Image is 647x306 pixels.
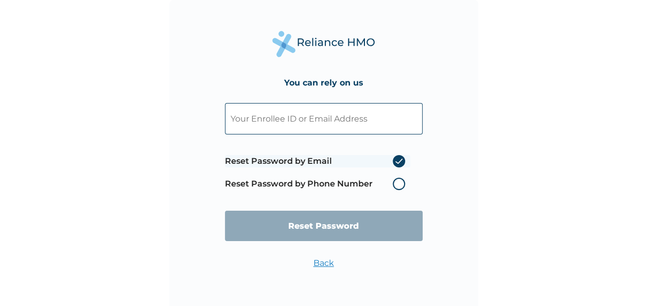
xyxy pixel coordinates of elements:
[225,211,423,241] input: Reset Password
[225,155,410,167] label: Reset Password by Email
[225,178,410,190] label: Reset Password by Phone Number
[313,258,334,268] a: Back
[225,150,410,195] span: Password reset method
[225,103,423,134] input: Your Enrollee ID or Email Address
[272,31,375,57] img: Reliance Health's Logo
[284,78,363,88] h4: You can rely on us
